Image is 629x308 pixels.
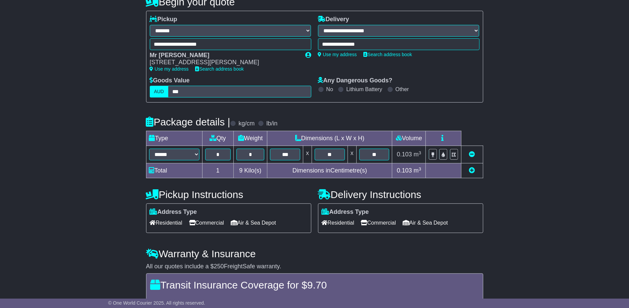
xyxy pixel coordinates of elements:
label: Address Type [322,208,369,216]
h4: Transit Insurance Coverage for $ [150,279,479,291]
td: Dimensions (L x W x H) [267,131,392,146]
td: Type [146,131,202,146]
span: m [414,151,421,158]
h4: Package details | [146,116,230,127]
td: Total [146,163,202,178]
span: Residential [322,218,354,228]
span: 250 [214,263,224,270]
td: Volume [392,131,426,146]
span: © One World Courier 2025. All rights reserved. [108,300,205,306]
td: Qty [202,131,233,146]
sup: 3 [419,150,421,155]
sup: 3 [419,166,421,171]
a: Search address book [364,52,412,57]
td: Weight [233,131,267,146]
a: Search address book [195,66,244,72]
div: All our quotes include a $ FreightSafe warranty. [146,263,483,270]
label: Pickup [150,16,177,23]
span: 0.103 [397,151,412,158]
span: m [414,167,421,174]
label: Any Dangerous Goods? [318,77,393,84]
label: No [326,86,333,92]
h4: Pickup Instructions [146,189,311,200]
label: AUD [150,86,169,98]
span: Air & Sea Depot [231,218,276,228]
div: Mr [PERSON_NAME] [150,52,299,59]
td: 1 [202,163,233,178]
a: Add new item [469,167,475,174]
label: kg/cm [238,120,255,127]
div: [STREET_ADDRESS][PERSON_NAME] [150,59,299,66]
span: 9 [239,167,242,174]
label: Address Type [150,208,197,216]
span: Air & Sea Depot [403,218,448,228]
td: Kilo(s) [233,163,267,178]
a: Use my address [318,52,357,57]
label: Goods Value [150,77,190,84]
td: x [348,146,356,163]
h4: Delivery Instructions [318,189,483,200]
span: 9.70 [307,279,327,291]
span: Commercial [361,218,396,228]
span: Commercial [189,218,224,228]
td: x [303,146,312,163]
a: Use my address [150,66,189,72]
label: lb/in [266,120,277,127]
span: 0.103 [397,167,412,174]
span: Residential [150,218,182,228]
label: Other [396,86,409,92]
a: Remove this item [469,151,475,158]
label: Delivery [318,16,349,23]
label: Lithium Battery [346,86,382,92]
td: Dimensions in Centimetre(s) [267,163,392,178]
h4: Warranty & Insurance [146,248,483,259]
